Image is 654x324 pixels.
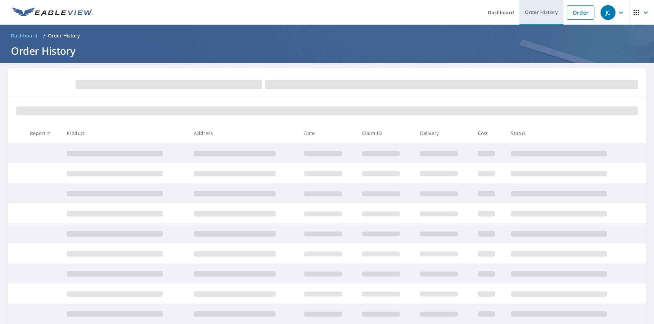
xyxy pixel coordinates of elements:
[8,44,646,58] h1: Order History
[12,7,93,18] img: EV Logo
[505,123,633,143] th: Status
[299,123,357,143] th: Date
[43,32,45,40] li: /
[415,123,472,143] th: Delivery
[8,30,41,41] a: Dashboard
[601,5,616,20] div: JC
[8,30,646,41] nav: breadcrumb
[472,123,506,143] th: Cost
[357,123,415,143] th: Claim ID
[188,123,298,143] th: Address
[25,123,61,143] th: Report #
[48,32,80,39] p: Order History
[567,5,594,20] a: Order
[11,32,38,39] span: Dashboard
[61,123,188,143] th: Product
